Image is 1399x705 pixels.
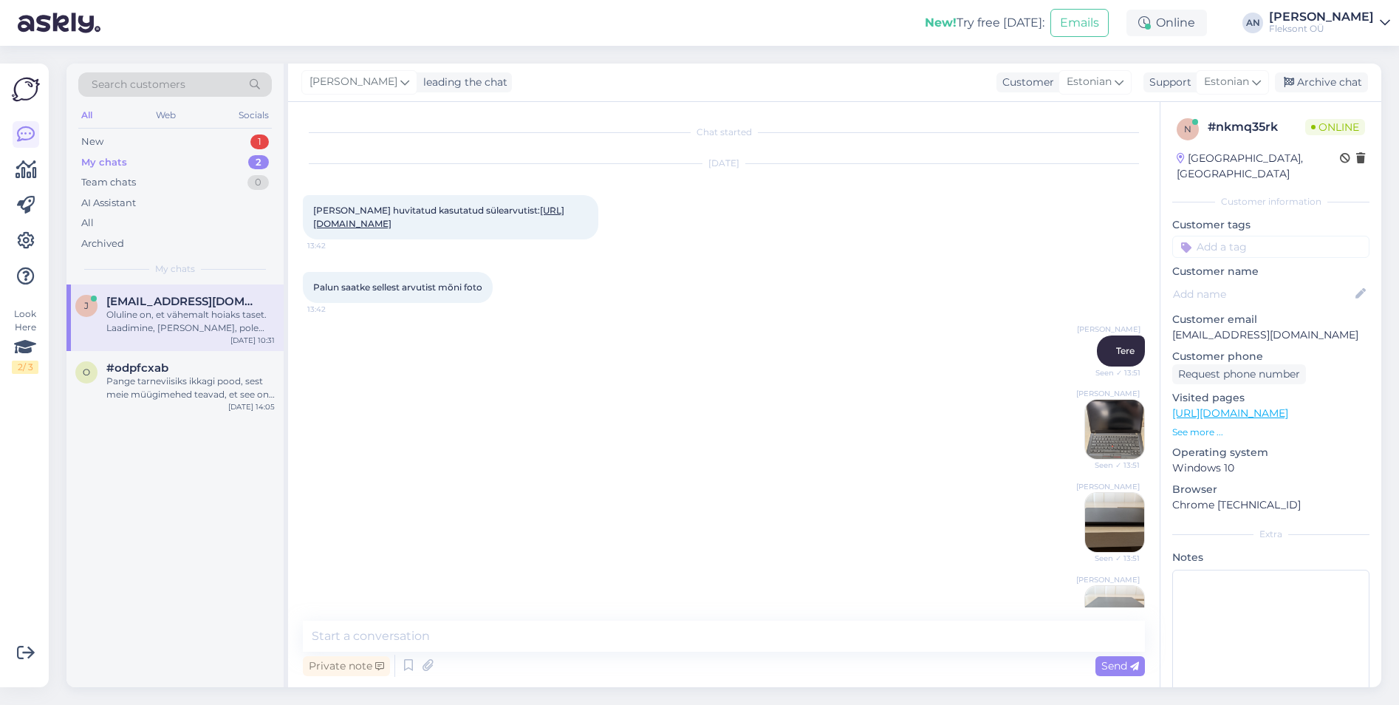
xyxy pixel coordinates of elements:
p: Customer email [1172,312,1369,327]
div: Fleksont OÜ [1269,23,1374,35]
div: Customer [996,75,1054,90]
div: AI Assistant [81,196,136,211]
input: Add name [1173,286,1352,302]
div: My chats [81,155,127,170]
div: All [78,106,95,125]
span: j [84,300,89,311]
div: Customer information [1172,195,1369,208]
div: Socials [236,106,272,125]
span: Seen ✓ 13:51 [1084,553,1140,564]
span: 13:42 [307,304,363,315]
span: [PERSON_NAME] [1077,324,1140,335]
button: Emails [1050,9,1109,37]
input: Add a tag [1172,236,1369,258]
p: Visited pages [1172,390,1369,406]
p: Browser [1172,482,1369,497]
div: Oluline on, et vähemalt hoiaks taset. Laadimine, [PERSON_NAME], pole peamine. [106,308,275,335]
p: Customer name [1172,264,1369,279]
span: [PERSON_NAME] [1076,574,1140,585]
p: [EMAIL_ADDRESS][DOMAIN_NAME] [1172,327,1369,343]
div: Try free [DATE]: [925,14,1044,32]
div: [DATE] [303,157,1145,170]
span: Seen ✓ 13:51 [1084,460,1140,471]
p: Operating system [1172,445,1369,460]
p: Customer phone [1172,349,1369,364]
div: New [81,134,103,149]
div: Look Here [12,307,38,374]
div: Extra [1172,528,1369,541]
div: # nkmq35rk [1208,118,1305,136]
div: Archive chat [1275,72,1368,92]
div: Pange tarneviisiks ikkagi pood, sest meie müügimehed teavad, et see on digitaalne [106,375,275,401]
div: Chat started [303,126,1145,139]
p: Chrome [TECHNICAL_ID] [1172,497,1369,513]
p: Customer tags [1172,217,1369,233]
div: 2 [248,155,269,170]
a: [PERSON_NAME]Fleksont OÜ [1269,11,1390,35]
b: New! [925,16,957,30]
div: Team chats [81,175,136,190]
span: joonas.sarapuu@ajaarhitektuur.ee [106,295,260,308]
div: [PERSON_NAME] [1269,11,1374,23]
div: Request phone number [1172,364,1306,384]
div: AN [1242,13,1263,33]
div: leading the chat [417,75,507,90]
div: 0 [247,175,269,190]
div: [GEOGRAPHIC_DATA], [GEOGRAPHIC_DATA] [1177,151,1340,182]
span: Tere [1116,345,1135,356]
span: Palun saatke sellest arvutist mõni foto [313,282,482,293]
span: [PERSON_NAME] [1076,388,1140,399]
span: [PERSON_NAME] [1076,481,1140,492]
div: [DATE] 14:05 [228,401,275,412]
span: Search customers [92,77,185,92]
span: 13:42 [307,240,363,251]
div: [DATE] 10:31 [230,335,275,346]
div: Support [1143,75,1191,90]
div: Archived [81,236,124,251]
img: Attachment [1085,586,1144,645]
div: Web [153,106,179,125]
span: o [83,367,90,378]
div: All [81,216,94,231]
p: See more ... [1172,426,1369,439]
p: Windows 10 [1172,460,1369,476]
div: Online [1126,10,1207,36]
img: Attachment [1085,493,1144,552]
span: [PERSON_NAME] [309,74,397,90]
img: Askly Logo [12,75,40,103]
span: Send [1101,659,1139,672]
span: My chats [155,262,195,276]
span: Seen ✓ 13:51 [1085,367,1140,378]
span: Estonian [1204,74,1249,90]
p: Notes [1172,550,1369,565]
img: Attachment [1085,400,1144,459]
div: 2 / 3 [12,361,38,374]
span: Estonian [1067,74,1112,90]
div: Private note [303,656,390,676]
span: [PERSON_NAME] huvitatud kasutatud sülearvutist: [313,205,564,229]
span: #odpfcxab [106,361,168,375]
a: [URL][DOMAIN_NAME] [1172,406,1288,420]
span: n [1184,123,1191,134]
span: Online [1305,119,1365,135]
div: 1 [250,134,269,149]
